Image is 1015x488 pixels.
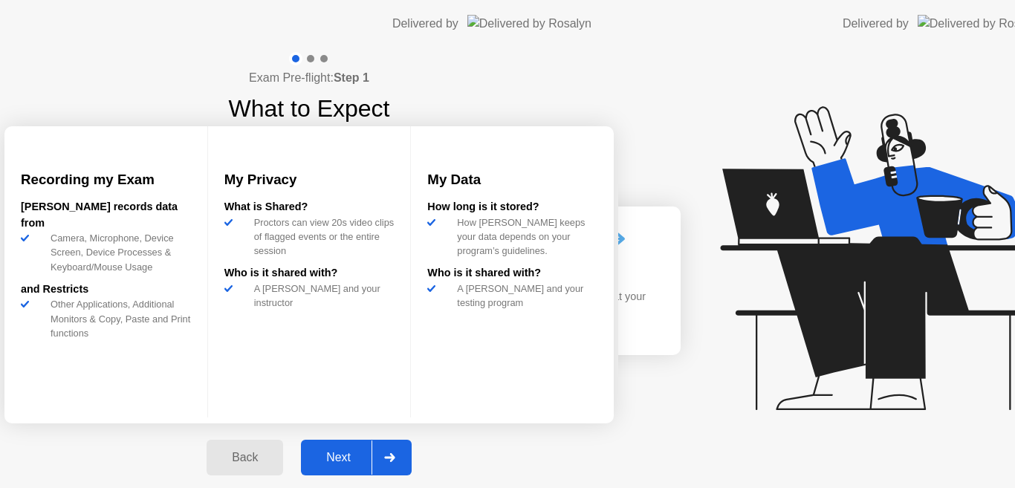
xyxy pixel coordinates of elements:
div: A [PERSON_NAME] and your instructor [248,282,395,310]
div: Delivered by [843,15,909,33]
h3: Recording my Exam [21,169,191,190]
button: Back [207,440,283,475]
div: Who is it shared with? [224,265,395,282]
h3: My Privacy [224,169,395,190]
h1: What to Expect [229,91,390,126]
div: Who is it shared with? [427,265,597,282]
div: How long is it stored? [427,199,597,215]
h3: My Data [427,169,597,190]
div: What is Shared? [224,199,395,215]
b: Step 1 [334,71,369,84]
div: Other Applications, Additional Monitors & Copy, Paste and Print functions [45,297,191,340]
img: Delivered by Rosalyn [467,15,591,32]
div: Next [305,451,372,464]
div: A [PERSON_NAME] and your testing program [451,282,597,310]
button: Next [301,440,412,475]
h4: Exam Pre-flight: [249,69,369,87]
div: Camera, Microphone, Device Screen, Device Processes & Keyboard/Mouse Usage [45,231,191,274]
div: [PERSON_NAME] records data from [21,199,191,231]
div: Proctors can view 20s video clips of flagged events or the entire session [248,215,395,258]
div: and Restricts [21,282,191,298]
div: Back [211,451,279,464]
div: Delivered by [392,15,458,33]
div: How [PERSON_NAME] keeps your data depends on your program’s guidelines. [451,215,597,258]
